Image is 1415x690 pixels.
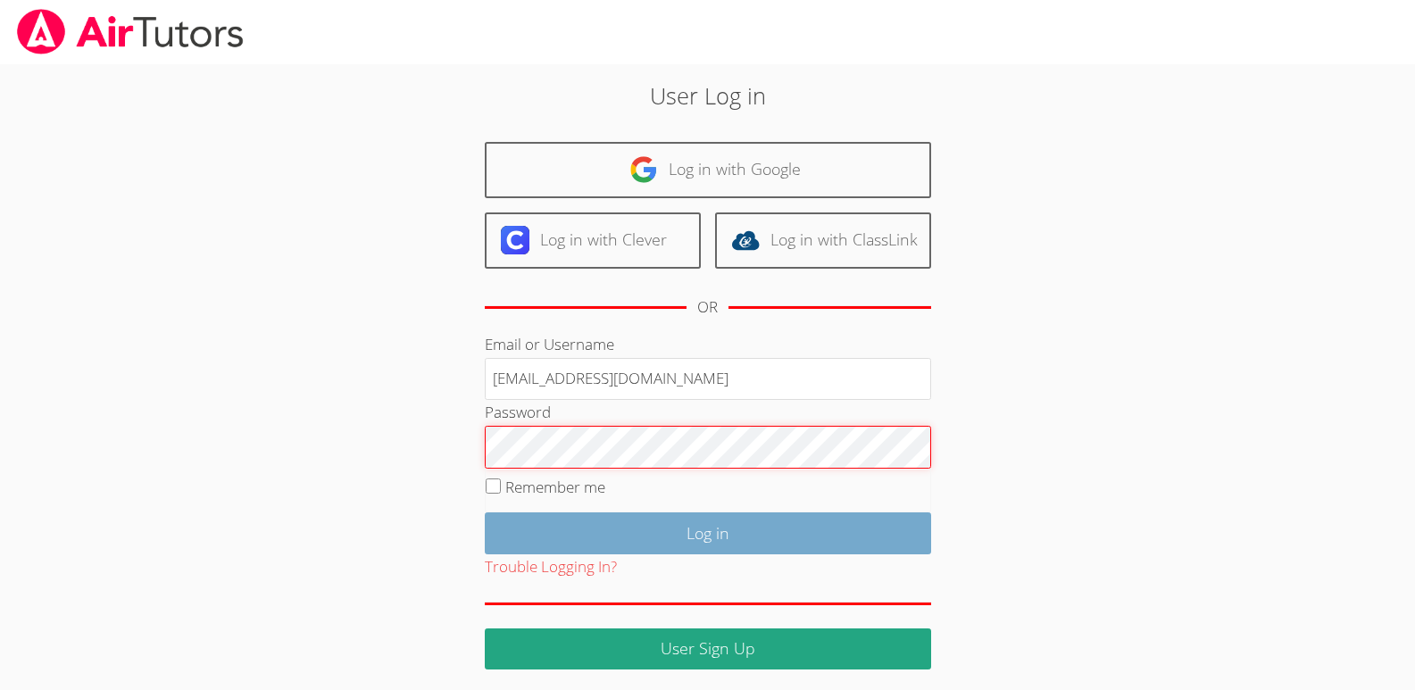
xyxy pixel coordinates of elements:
a: Log in with Clever [485,212,701,269]
a: Log in with ClassLink [715,212,931,269]
img: airtutors_banner-c4298cdbf04f3fff15de1276eac7730deb9818008684d7c2e4769d2f7ddbe033.png [15,9,246,54]
input: Log in [485,512,931,554]
img: classlink-logo-d6bb404cc1216ec64c9a2012d9dc4662098be43eaf13dc465df04b49fa7ab582.svg [731,226,760,254]
button: Trouble Logging In? [485,554,617,580]
img: clever-logo-6eab21bc6e7a338710f1a6ff85c0baf02591cd810cc4098c63d3a4b26e2feb20.svg [501,226,529,254]
label: Remember me [505,477,605,497]
img: google-logo-50288ca7cdecda66e5e0955fdab243c47b7ad437acaf1139b6f446037453330a.svg [629,155,658,184]
label: Password [485,402,551,422]
a: User Sign Up [485,628,931,670]
label: Email or Username [485,334,614,354]
div: OR [697,295,718,320]
a: Log in with Google [485,142,931,198]
h2: User Log in [326,79,1090,112]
